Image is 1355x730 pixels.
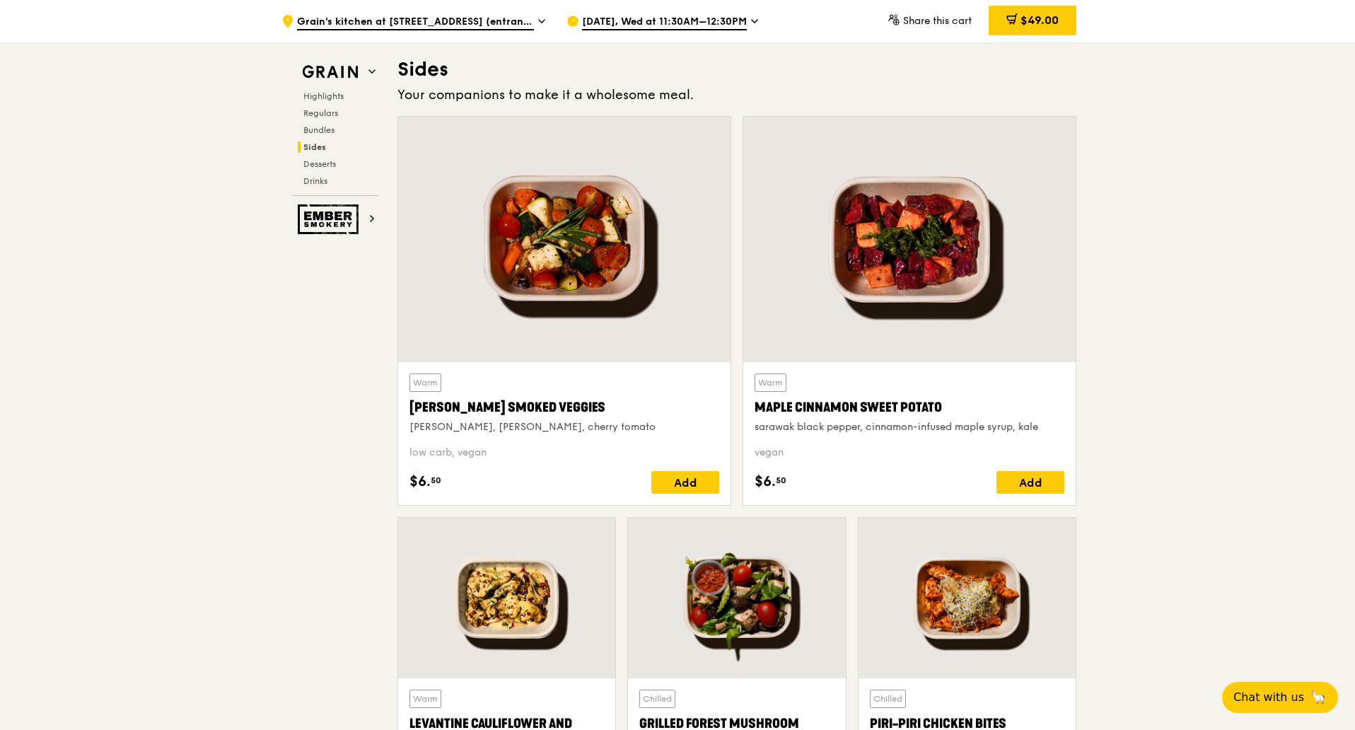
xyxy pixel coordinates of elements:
div: [PERSON_NAME] Smoked Veggies [409,398,719,417]
span: 50 [776,475,786,486]
div: Your companions to make it a wholesome meal. [397,85,1076,105]
div: Add [996,471,1064,494]
span: [DATE], Wed at 11:30AM–12:30PM [582,15,747,30]
span: 🦙 [1310,689,1327,706]
span: Regulars [303,108,338,118]
div: Warm [755,373,786,392]
div: Chilled [870,690,906,708]
div: Maple Cinnamon Sweet Potato [755,398,1064,417]
button: Chat with us🦙 [1222,682,1338,713]
div: Chilled [639,690,675,708]
span: Desserts [303,159,336,169]
span: $6. [409,471,431,492]
div: [PERSON_NAME], [PERSON_NAME], cherry tomato [409,420,719,434]
span: $6. [755,471,776,492]
span: Sides [303,142,326,152]
span: Drinks [303,176,327,186]
span: Grain's kitchen at [STREET_ADDRESS] (entrance along [PERSON_NAME][GEOGRAPHIC_DATA]) [297,15,534,30]
span: Bundles [303,125,335,135]
span: Chat with us [1233,689,1304,706]
span: Share this cart [903,15,972,27]
div: low carb, vegan [409,446,719,460]
span: 50 [431,475,441,486]
div: Warm [409,373,441,392]
div: sarawak black pepper, cinnamon-infused maple syrup, kale [755,420,1064,434]
span: $49.00 [1020,13,1059,27]
div: Warm [409,690,441,708]
div: vegan [755,446,1064,460]
span: Highlights [303,91,344,101]
div: Add [651,471,719,494]
img: Ember Smokery web logo [298,204,363,234]
h3: Sides [397,57,1076,82]
img: Grain web logo [298,59,363,85]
